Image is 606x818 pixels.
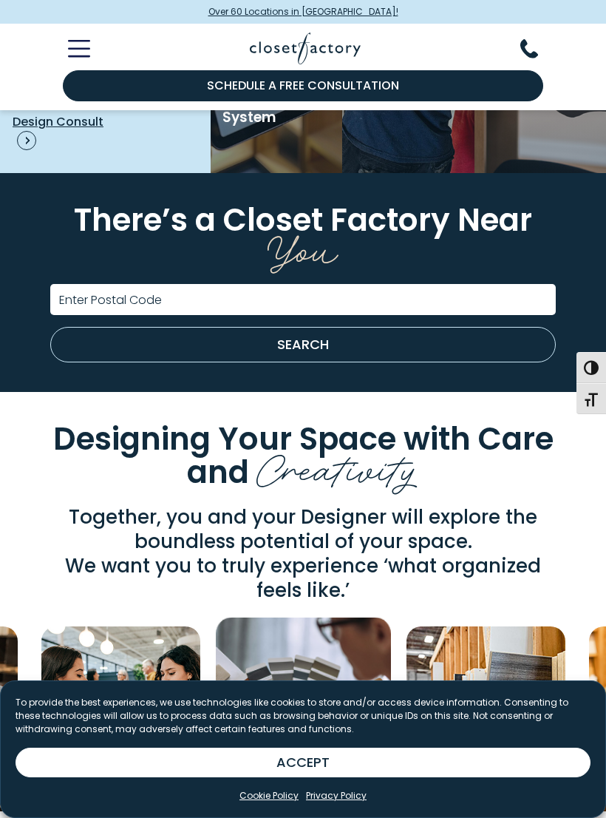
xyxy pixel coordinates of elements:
[41,626,200,811] img: Designer and customer reviewing samples
[208,5,398,18] span: Over 60 Locations in [GEOGRAPHIC_DATA]!
[50,40,90,58] button: Toggle Mobile Menu
[59,294,162,306] label: Enter Postal Code
[187,416,554,494] span: Care and
[65,504,541,604] strong: Together, you and your Designer will explore the boundless potential of your space. We want you t...
[306,789,367,802] a: Privacy Policy
[16,748,590,777] button: ACCEPT
[53,416,471,461] span: Designing Your Space with
[457,197,532,242] span: Near
[520,39,556,58] button: Phone Number
[50,327,556,362] button: Search our Nationwide Locations
[12,90,109,155] a: Book Your Design Consult
[63,70,543,101] a: Schedule a Free Consultation
[74,197,216,242] span: There’s a
[576,352,606,383] button: Toggle High Contrast
[406,626,565,797] img: Closet wood finishes
[223,197,450,242] span: Closet Factory
[16,696,590,736] p: To provide the best experiences, we use technologies like cookies to store and/or access device i...
[239,789,299,802] a: Cookie Policy
[576,383,606,414] button: Toggle Font size
[250,33,361,64] img: Closet Factory Logo
[256,436,419,496] span: Creativity
[222,44,320,126] h3: Collaborate with Our Designers on Your Custom System
[50,284,556,315] input: Enter Postal Code
[13,95,109,150] span: Book Your Design Consult
[268,217,338,277] span: You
